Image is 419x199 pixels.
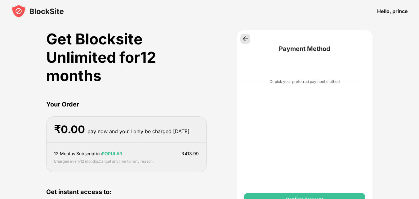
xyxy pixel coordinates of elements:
[244,59,365,71] iframe: PayPal
[182,150,199,157] div: ₹ 413.99
[46,187,207,197] div: Get instant access to:
[243,90,367,187] iframe: Secure payment input frame
[54,158,154,165] div: Charged every 12 months . Cancel anytime for any reason.
[270,79,340,85] div: Or pick your preferred payment method
[54,123,85,136] div: ₹ 0.00
[244,45,365,52] div: Payment Method
[102,151,122,156] span: POPULAR
[11,4,64,19] img: blocksite-icon-black.svg
[87,127,189,136] div: pay now and you’ll only be charged [DATE]
[377,8,408,14] div: Hello, prince
[46,30,207,85] div: Get Blocksite Unlimited for 12 months
[54,150,122,157] div: 12 Months Subscription
[46,100,207,109] div: Your Order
